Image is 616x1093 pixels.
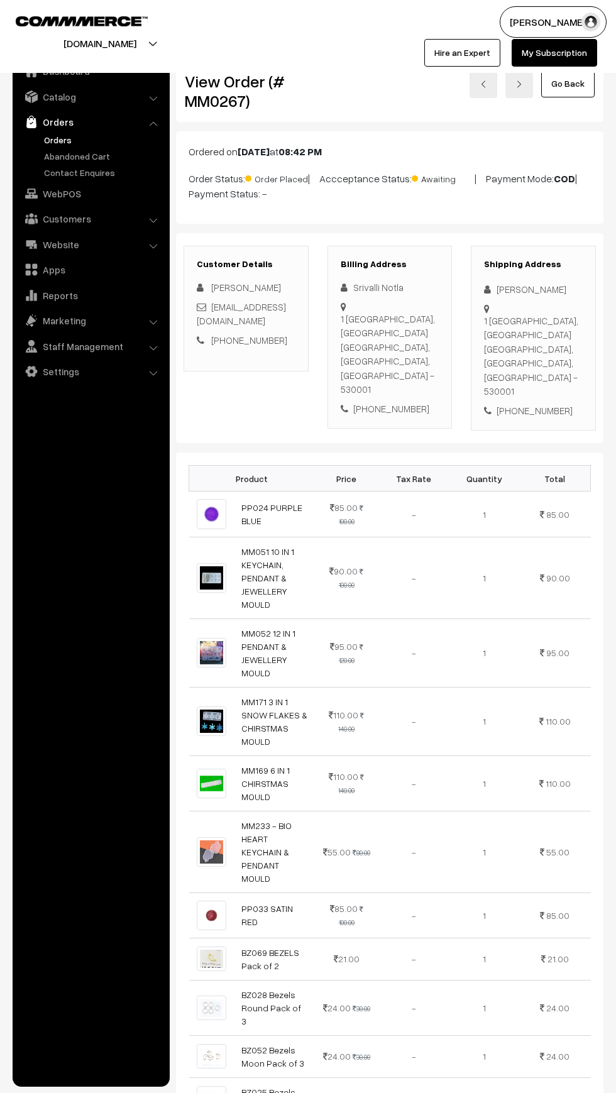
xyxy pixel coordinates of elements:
img: img-20240219-wa0029-1708361145884-mouldmarket.jpg [197,1044,226,1068]
img: 1701169242561-909222908.png [197,706,226,736]
span: 85.00 [330,903,358,914]
span: 110.00 [329,771,358,782]
th: Total [519,466,590,492]
td: - [378,811,449,893]
span: Order Placed [245,169,308,185]
a: Customers [16,207,165,230]
td: - [378,618,449,687]
span: 24.00 [546,1051,569,1062]
span: 90.00 [546,573,570,583]
td: - [378,755,449,811]
a: [PHONE_NUMBER] [211,334,287,346]
img: 1708760585046-391329194.png [197,947,226,971]
span: 1 [483,647,486,658]
span: 1 [483,573,486,583]
img: user [581,13,600,31]
span: 1 [483,716,486,727]
span: 1 [483,1002,486,1013]
h3: Customer Details [197,259,295,270]
td: - [378,893,449,938]
div: [PHONE_NUMBER] [341,402,439,416]
a: PP033 SATIN RED [241,903,293,927]
span: 110.00 [329,710,358,720]
span: 95.00 [546,647,569,658]
td: - [378,687,449,755]
span: 1 [483,509,486,520]
td: - [378,1035,449,1077]
a: MM051 10 IN 1 KEYCHAIN, PENDANT & JEWELLERY MOULD [241,546,294,610]
td: - [378,938,449,980]
td: - [378,980,449,1035]
p: Order Status: | Accceptance Status: | Payment Mode: | Payment Status: - [189,169,591,201]
td: - [378,537,449,618]
button: [PERSON_NAME]… [500,6,607,38]
b: 08:42 PM [278,145,322,158]
strike: 80.00 [353,849,370,857]
a: MM171 3 IN 1 SNOW FLAKES & CHIRSTMAS MOULD [241,696,307,747]
a: Staff Management [16,335,165,358]
span: 90.00 [329,566,358,576]
a: My Subscription [512,39,597,67]
span: 55.00 [546,847,569,857]
span: 110.00 [546,716,571,727]
img: 1701255720140-945498779.png [197,563,226,593]
img: COMMMERCE [16,16,148,26]
span: 110.00 [546,778,571,789]
span: 24.00 [323,1051,351,1062]
img: right-arrow.png [515,80,523,88]
th: Quantity [449,466,519,492]
img: 1701169237256-955760353.png [197,638,226,667]
a: MM233 - BIO HEART KEYCHAIN & PENDANT MOULD [241,820,292,884]
span: 95.00 [330,641,358,652]
button: [DOMAIN_NAME] [19,28,180,59]
a: MM169 6 IN 1 CHIRSTMAS MOULD [241,765,290,802]
span: [PERSON_NAME] [211,282,281,293]
th: Product [189,466,315,492]
a: Go Back [541,70,595,97]
p: Ordered on at [189,144,591,159]
img: left-arrow.png [480,80,487,88]
a: BZ052 Bezels Moon Pack of 3 [241,1045,304,1068]
h3: Shipping Address [484,259,583,270]
h3: Billing Address [341,259,439,270]
span: 55.00 [323,847,351,857]
td: - [378,492,449,537]
span: 24.00 [323,1002,351,1013]
h2: View Order (# MM0267) [185,72,309,111]
span: 1 [483,910,486,921]
a: Catalog [16,85,165,108]
a: Reports [16,284,165,307]
img: 1701169242375-817717655.png [197,769,226,798]
b: COD [554,172,575,185]
a: WebPOS [16,182,165,205]
a: BZ069 BEZELS Pack of 2 [241,947,299,971]
strike: 30.00 [353,1053,370,1061]
img: img-20240219-wa0023-1708361145880-mouldmarket.jpg [197,996,226,1020]
span: 1 [483,953,486,964]
a: Website [16,233,165,256]
div: 1 [GEOGRAPHIC_DATA], [GEOGRAPHIC_DATA] [GEOGRAPHIC_DATA], [GEOGRAPHIC_DATA], [GEOGRAPHIC_DATA] - ... [484,314,583,398]
a: MM052 12 IN 1 PENDANT & JEWELLERY MOULD [241,628,295,678]
a: Abandoned Cart [41,150,165,163]
a: Orders [41,133,165,146]
span: 24.00 [546,1002,569,1013]
span: 21.00 [547,953,569,964]
a: Orders [16,111,165,133]
th: Price [315,466,378,492]
a: Apps [16,258,165,281]
a: Hire an Expert [424,39,500,67]
a: Settings [16,360,165,383]
strike: 120.00 [339,643,363,664]
a: [EMAIL_ADDRESS][DOMAIN_NAME] [197,301,286,327]
strike: 140.00 [338,711,364,733]
a: Contact Enquires [41,166,165,179]
img: 1701254282215-493252099.png [197,837,226,867]
span: 1 [483,847,486,857]
span: 21.00 [334,953,360,964]
div: Srivalli Notla [341,280,439,295]
div: [PERSON_NAME] [484,282,583,297]
span: 85.00 [546,910,569,921]
div: 1 [GEOGRAPHIC_DATA], [GEOGRAPHIC_DATA] [GEOGRAPHIC_DATA], [GEOGRAPHIC_DATA], [GEOGRAPHIC_DATA] - ... [341,312,439,397]
div: [PHONE_NUMBER] [484,404,583,418]
span: Awaiting [412,169,475,185]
